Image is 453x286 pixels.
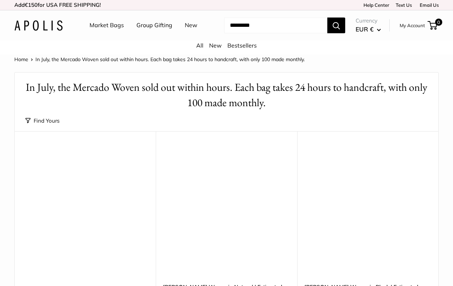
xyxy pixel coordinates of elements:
a: Group Gifting [136,20,172,31]
img: Apolis [14,20,63,31]
nav: Breadcrumb [14,55,305,64]
a: Email Us [417,2,439,8]
h1: In July, the Mercado Woven sold out within hours. Each bag takes 24 hours to handcraft, with only... [25,80,428,110]
button: EUR € [356,24,381,35]
a: Text Us [396,2,412,8]
span: EUR € [356,25,374,33]
span: 0 [435,19,442,26]
a: Mercado Woven in Black | Estimated Ship: Oct. 19thMercado Woven in Black | Estimated Ship: Oct. 19th [304,149,431,276]
button: Find Yours [25,116,59,126]
a: Mercado Woven in Natural | Estimated Ship: Oct. 19thMercado Woven in Natural | Estimated Ship: Oc... [163,149,290,276]
a: New [185,20,197,31]
a: 0 [428,21,437,30]
button: Search [327,18,345,33]
a: Market Bags [90,20,124,31]
a: Help Center [361,2,389,8]
span: In July, the Mercado Woven sold out within hours. Each bag takes 24 hours to handcraft, with only... [35,56,305,63]
a: All [196,42,203,49]
a: Home [14,56,28,63]
span: €150 [25,1,38,8]
a: New [209,42,222,49]
a: My Account [400,21,425,30]
span: Currency [356,16,381,26]
a: Bestsellers [227,42,257,49]
input: Search... [224,18,327,33]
